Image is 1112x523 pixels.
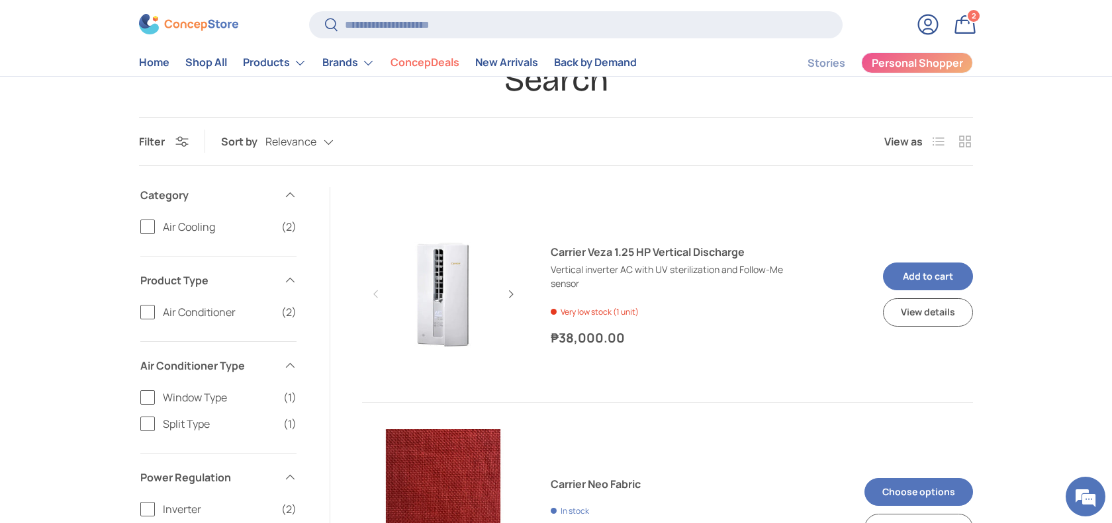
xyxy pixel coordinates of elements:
h1: Search [139,60,973,101]
button: Filter [139,134,189,149]
span: Category [140,187,275,203]
summary: Air Conditioner Type [140,342,297,389]
span: Personal Shopper [872,58,963,69]
summary: Category [140,171,297,219]
a: ConcepDeals [391,50,459,76]
a: New Arrivals [475,50,538,76]
summary: Products [235,50,314,76]
span: Add to cart [901,271,955,282]
span: Air Conditioner Type [140,358,275,374]
a: Back by Demand [554,50,637,76]
span: 2 [972,11,976,21]
span: Window Type [163,389,275,405]
nav: Secondary [776,50,973,76]
a: Personal Shopper [861,52,973,73]
span: We're online! [77,167,183,300]
a: View details [883,298,973,327]
a: Shop All [185,50,227,76]
span: Relevance [265,136,316,148]
span: Product Type [140,272,275,288]
img: ConcepStore [139,15,238,35]
span: Air Cooling [163,219,273,235]
summary: Brands [314,50,383,76]
span: (2) [281,219,297,235]
button: Choose options [864,478,973,506]
textarea: Type your message and hit 'Enter' [7,361,252,407]
span: (1) [283,389,297,405]
a: Carrier Veza 1.25 HP Vertical Discharge [362,214,524,376]
div: Minimize live chat window [217,7,249,38]
nav: Primary [139,50,637,76]
button: Add to cart [883,262,973,291]
span: (2) [281,501,297,517]
span: Air Conditioner [163,304,273,320]
a: Carrier Veza 1.25 HP Vertical Discharge [551,244,784,260]
span: (2) [281,304,297,320]
span: (1) [283,416,297,432]
span: View as [884,134,923,149]
label: Sort by [221,134,265,149]
span: Power Regulation [140,469,275,485]
a: Stories [808,50,845,76]
summary: Power Regulation [140,454,297,501]
button: Relevance [265,130,360,153]
a: Home [139,50,169,76]
span: Inverter [163,501,273,517]
div: Chat with us now [69,74,222,91]
span: Filter [139,134,165,149]
a: Carrier Neo Fabric [551,476,765,492]
span: Split Type [163,416,275,432]
summary: Product Type [140,257,297,304]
